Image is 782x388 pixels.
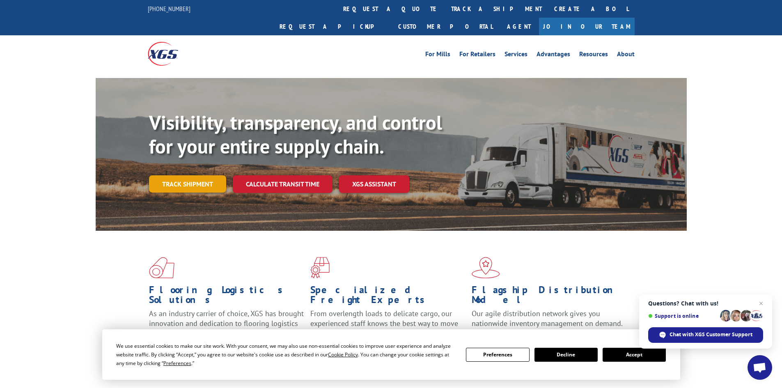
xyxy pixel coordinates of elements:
a: For Retailers [459,51,495,60]
div: We use essential cookies to make our site work. With your consent, we may also use non-essential ... [116,342,456,367]
span: As an industry carrier of choice, XGS has brought innovation and dedication to flooring logistics... [149,309,304,338]
span: Preferences [163,360,191,367]
a: [PHONE_NUMBER] [148,5,190,13]
a: XGS ASSISTANT [339,175,409,193]
button: Decline [534,348,598,362]
h1: Flagship Distribution Model [472,285,627,309]
div: Cookie Consent Prompt [102,329,680,380]
span: Close chat [756,298,766,308]
a: About [617,51,635,60]
img: xgs-icon-focused-on-flooring-red [310,257,330,278]
span: Chat with XGS Customer Support [670,331,752,338]
a: Agent [499,18,539,35]
h1: Flooring Logistics Solutions [149,285,304,309]
div: Chat with XGS Customer Support [648,327,763,343]
a: Resources [579,51,608,60]
img: xgs-icon-total-supply-chain-intelligence-red [149,257,174,278]
p: From overlength loads to delicate cargo, our experienced staff knows the best way to move your fr... [310,309,466,345]
a: Advantages [537,51,570,60]
a: Join Our Team [539,18,635,35]
span: Our agile distribution network gives you nationwide inventory management on demand. [472,309,623,328]
div: Open chat [748,355,772,380]
img: xgs-icon-flagship-distribution-model-red [472,257,500,278]
b: Visibility, transparency, and control for your entire supply chain. [149,110,442,159]
a: Calculate transit time [233,175,333,193]
a: Track shipment [149,175,226,193]
h1: Specialized Freight Experts [310,285,466,309]
a: Customer Portal [392,18,499,35]
button: Accept [603,348,666,362]
span: Support is online [648,313,717,319]
span: Cookie Policy [328,351,358,358]
a: For Mills [425,51,450,60]
a: Services [505,51,527,60]
a: Request a pickup [273,18,392,35]
button: Preferences [466,348,529,362]
span: Questions? Chat with us! [648,300,763,307]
